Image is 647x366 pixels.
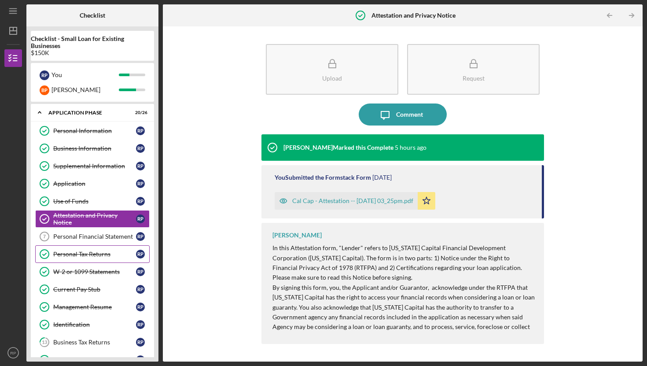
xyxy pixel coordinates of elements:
b: Attestation and Privacy Notice [371,12,456,19]
div: R P [136,338,145,347]
div: Cal Cap - Attestation -- [DATE] 03_25pm.pdf [292,197,413,204]
div: Attestation and Privacy Notice [53,212,136,226]
div: You [51,67,119,82]
div: [PERSON_NAME] [272,232,322,239]
div: Personal Information [53,127,136,134]
a: Attestation and Privacy NoticeRP [35,210,150,228]
div: $150K [31,49,154,56]
tspan: 7 [43,234,46,239]
time: 2025-09-08 18:05 [395,144,426,151]
div: R P [136,320,145,329]
div: Application Phase [48,110,125,115]
div: R P [136,179,145,188]
div: R P [136,303,145,311]
a: Personal InformationRP [35,122,150,140]
button: Cal Cap - Attestation -- [DATE] 03_25pm.pdf [275,192,435,210]
span: In this Attestation form, "Lender" refers to [US_STATE] Capital Financial Development Corporation... [272,244,522,281]
p: By signing this form, you, the Applicant and/or Guarantor, acknowledge under the RTFPA that [US_S... [272,283,535,342]
div: Current Pay Stub [53,286,136,293]
div: R P [136,250,145,259]
a: Current Pay StubRP [35,281,150,298]
a: 13Business Tax ReturnsRP [35,333,150,351]
div: R P [136,232,145,241]
div: Upload [322,75,342,81]
text: RP [10,351,16,355]
button: Upload [266,44,398,95]
tspan: 13 [42,340,47,345]
div: R P [136,144,145,153]
div: Identification [53,321,136,328]
button: Request [407,44,540,95]
div: Request [463,75,485,81]
a: 7Personal Financial StatementRP [35,228,150,245]
a: Management ResumeRP [35,298,150,316]
div: R P [136,355,145,364]
a: Use of FundsRP [35,192,150,210]
div: R P [136,126,145,135]
a: Business InformationRP [35,140,150,157]
time: 2025-09-05 19:25 [372,174,392,181]
div: R P [136,197,145,206]
div: [PERSON_NAME] [51,82,119,97]
div: Application [53,180,136,187]
button: Comment [359,104,447,126]
div: R P [40,70,49,80]
div: R P [136,267,145,276]
a: Personal Tax ReturnsRP [35,245,150,263]
div: Supplemental Information [53,163,136,170]
div: B P [40,85,49,95]
div: Comment [396,104,423,126]
div: R P [136,285,145,294]
button: RP [4,344,22,362]
a: W-2 or 1099 StatementsRP [35,263,150,281]
a: IdentificationRP [35,316,150,333]
div: [PERSON_NAME] Marked this Complete [283,144,393,151]
a: ApplicationRP [35,175,150,192]
a: Supplemental InformationRP [35,157,150,175]
div: R P [136,162,145,170]
b: Checklist - Small Loan for Existing Businesses [31,35,154,49]
div: Personal Financial Statement [53,233,136,240]
div: Personal Tax Returns [53,251,136,258]
div: You Submitted the Formstack Form [275,174,371,181]
div: 20 / 26 [132,110,147,115]
div: Use of Funds [53,198,136,205]
b: Checklist [80,12,105,19]
div: Business Tax Returns [53,339,136,346]
div: Business Information [53,145,136,152]
div: R P [136,214,145,223]
div: Year to Date Balance Sheet [53,356,136,363]
div: Management Resume [53,303,136,311]
div: W-2 or 1099 Statements [53,268,136,275]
